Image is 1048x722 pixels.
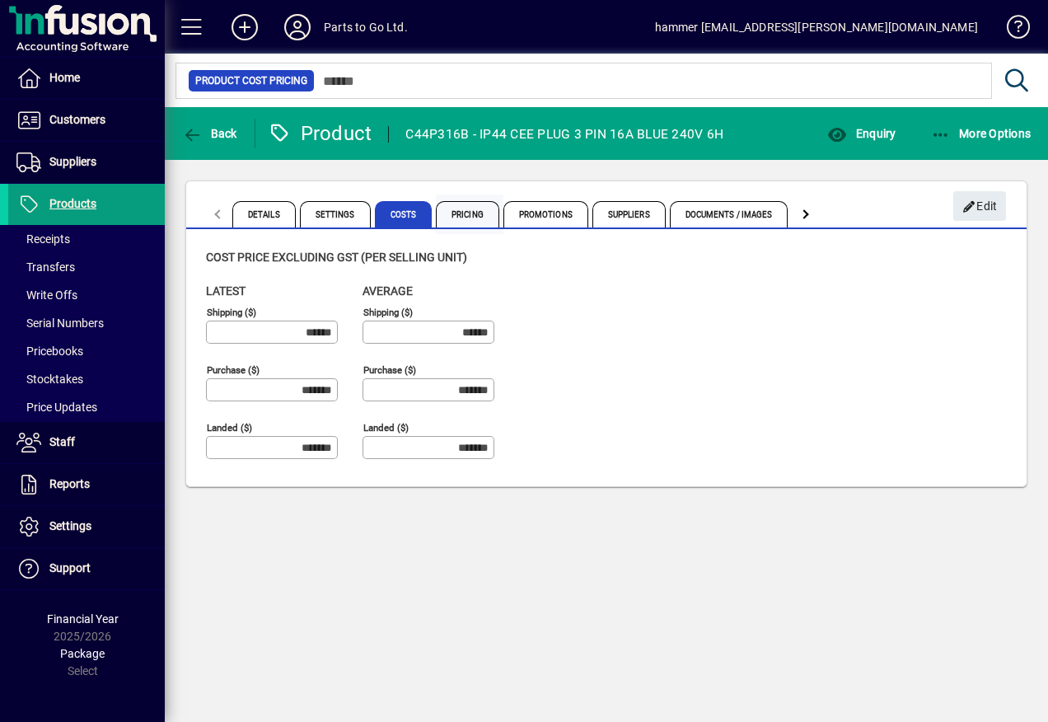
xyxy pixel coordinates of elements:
[195,73,307,89] span: Product Cost Pricing
[8,142,165,183] a: Suppliers
[827,127,896,140] span: Enquiry
[8,281,165,309] a: Write Offs
[592,201,666,227] span: Suppliers
[207,307,256,318] mat-label: Shipping ($)
[271,12,324,42] button: Profile
[60,647,105,660] span: Package
[268,120,372,147] div: Product
[16,401,97,414] span: Price Updates
[206,284,246,298] span: Latest
[178,119,241,148] button: Back
[207,364,260,376] mat-label: Purchase ($)
[8,337,165,365] a: Pricebooks
[207,422,252,434] mat-label: Landed ($)
[436,201,499,227] span: Pricing
[300,201,371,227] span: Settings
[363,284,413,298] span: Average
[8,365,165,393] a: Stocktakes
[927,119,1036,148] button: More Options
[232,201,296,227] span: Details
[8,548,165,589] a: Support
[47,612,119,626] span: Financial Year
[8,506,165,547] a: Settings
[962,193,998,220] span: Edit
[324,14,408,40] div: Parts to Go Ltd.
[8,309,165,337] a: Serial Numbers
[16,288,77,302] span: Write Offs
[363,307,413,318] mat-label: Shipping ($)
[670,201,788,227] span: Documents / Images
[363,422,409,434] mat-label: Landed ($)
[16,345,83,358] span: Pricebooks
[953,191,1006,221] button: Edit
[16,316,104,330] span: Serial Numbers
[8,464,165,505] a: Reports
[931,127,1032,140] span: More Options
[49,113,105,126] span: Customers
[49,435,75,448] span: Staff
[49,561,91,574] span: Support
[49,197,96,210] span: Products
[994,3,1027,57] a: Knowledge Base
[655,14,978,40] div: hammer [EMAIL_ADDRESS][PERSON_NAME][DOMAIN_NAME]
[363,364,416,376] mat-label: Purchase ($)
[8,100,165,141] a: Customers
[8,393,165,421] a: Price Updates
[218,12,271,42] button: Add
[49,155,96,168] span: Suppliers
[8,58,165,99] a: Home
[16,260,75,274] span: Transfers
[49,519,91,532] span: Settings
[503,201,588,227] span: Promotions
[405,121,723,148] div: C44P316B - IP44 CEE PLUG 3 PIN 16A BLUE 240V 6H
[8,422,165,463] a: Staff
[8,225,165,253] a: Receipts
[16,373,83,386] span: Stocktakes
[165,119,255,148] app-page-header-button: Back
[375,201,433,227] span: Costs
[8,253,165,281] a: Transfers
[823,119,900,148] button: Enquiry
[49,477,90,490] span: Reports
[49,71,80,84] span: Home
[16,232,70,246] span: Receipts
[206,251,467,264] span: Cost price excluding GST (per selling unit)
[182,127,237,140] span: Back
